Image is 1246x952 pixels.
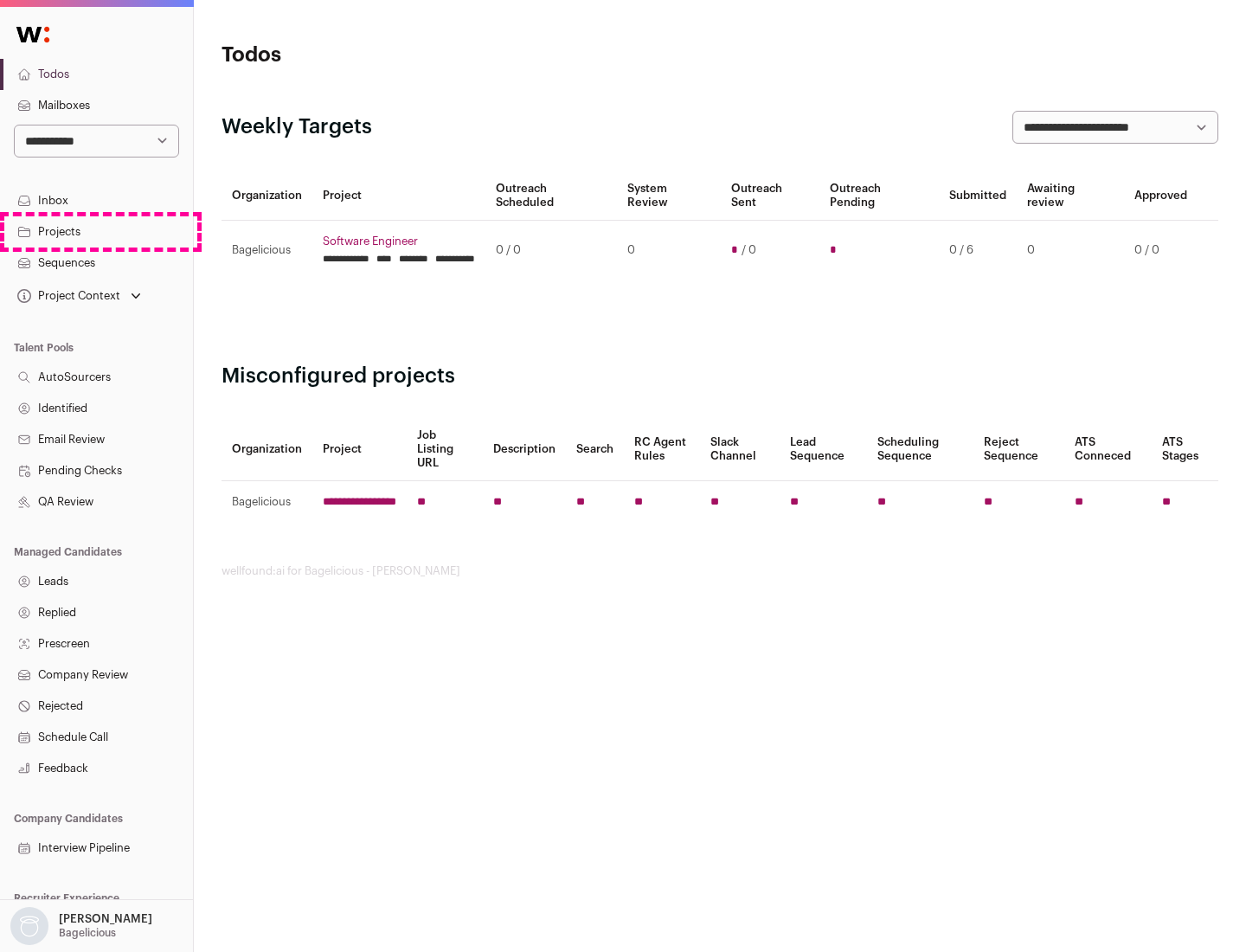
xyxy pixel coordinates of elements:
th: Awaiting review [1017,171,1124,221]
td: 0 [1017,221,1124,280]
th: Scheduling Sequence [867,418,973,481]
td: Bagelicious [222,221,312,280]
th: System Review [617,171,720,221]
img: Wellfound [7,17,59,52]
h2: Misconfigured projects [222,363,1218,390]
th: Description [483,418,566,481]
p: Bagelicious [59,926,116,940]
th: Search [566,418,624,481]
a: Software Engineer [323,235,475,248]
th: Slack Channel [700,418,780,481]
td: 0 / 0 [485,221,617,280]
h1: Todos [222,42,554,69]
th: Lead Sequence [780,418,867,481]
th: Project [312,171,485,221]
th: Outreach Pending [819,171,938,221]
th: Project [312,418,407,481]
img: nopic.png [10,907,48,945]
div: Project Context [14,289,120,303]
th: Outreach Scheduled [485,171,617,221]
button: Open dropdown [7,907,156,945]
th: Approved [1124,171,1198,221]
td: 0 / 6 [939,221,1017,280]
td: 0 / 0 [1124,221,1198,280]
th: Job Listing URL [407,418,483,481]
footer: wellfound:ai for Bagelicious - [PERSON_NAME] [222,564,1218,578]
th: Reject Sequence [973,418,1065,481]
th: ATS Stages [1152,418,1218,481]
th: ATS Conneced [1064,418,1151,481]
th: Organization [222,171,312,221]
p: [PERSON_NAME] [59,912,152,926]
th: Outreach Sent [721,171,820,221]
th: Organization [222,418,312,481]
th: Submitted [939,171,1017,221]
span: / 0 [742,243,756,257]
td: Bagelicious [222,481,312,524]
td: 0 [617,221,720,280]
h2: Weekly Targets [222,113,372,141]
th: RC Agent Rules [624,418,699,481]
button: Open dropdown [14,284,145,308]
